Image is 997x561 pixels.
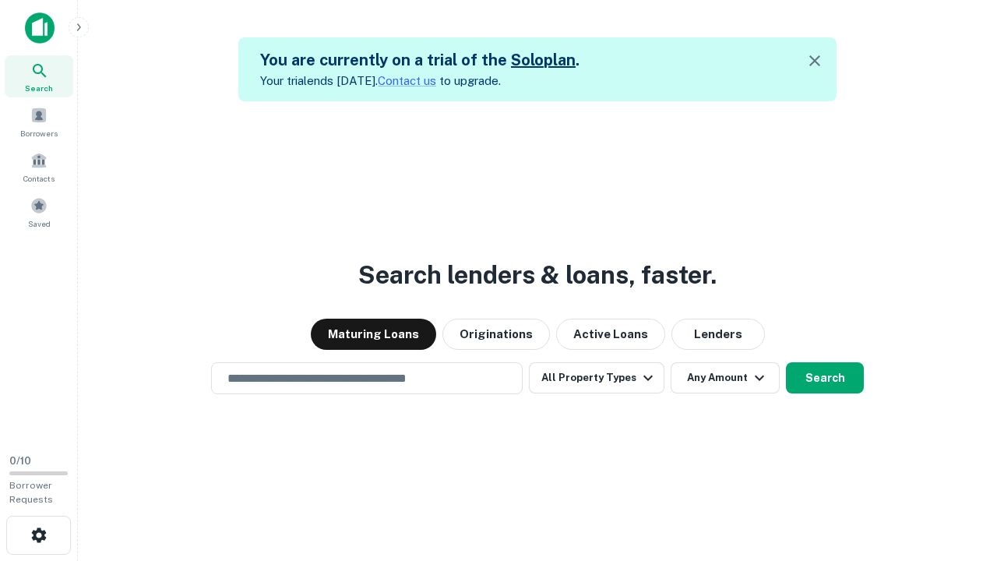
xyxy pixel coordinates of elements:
[23,172,55,185] span: Contacts
[5,191,73,233] a: Saved
[919,436,997,511] iframe: Chat Widget
[5,101,73,143] a: Borrowers
[5,146,73,188] a: Contacts
[260,72,580,90] p: Your trial ends [DATE]. to upgrade.
[529,362,664,393] button: All Property Types
[5,55,73,97] a: Search
[25,82,53,94] span: Search
[260,48,580,72] h5: You are currently on a trial of the .
[9,480,53,505] span: Borrower Requests
[28,217,51,230] span: Saved
[311,319,436,350] button: Maturing Loans
[671,362,780,393] button: Any Amount
[358,256,717,294] h3: Search lenders & loans, faster.
[25,12,55,44] img: capitalize-icon.png
[20,127,58,139] span: Borrowers
[556,319,665,350] button: Active Loans
[9,455,31,467] span: 0 / 10
[442,319,550,350] button: Originations
[378,74,436,87] a: Contact us
[786,362,864,393] button: Search
[671,319,765,350] button: Lenders
[511,51,576,69] a: Soloplan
